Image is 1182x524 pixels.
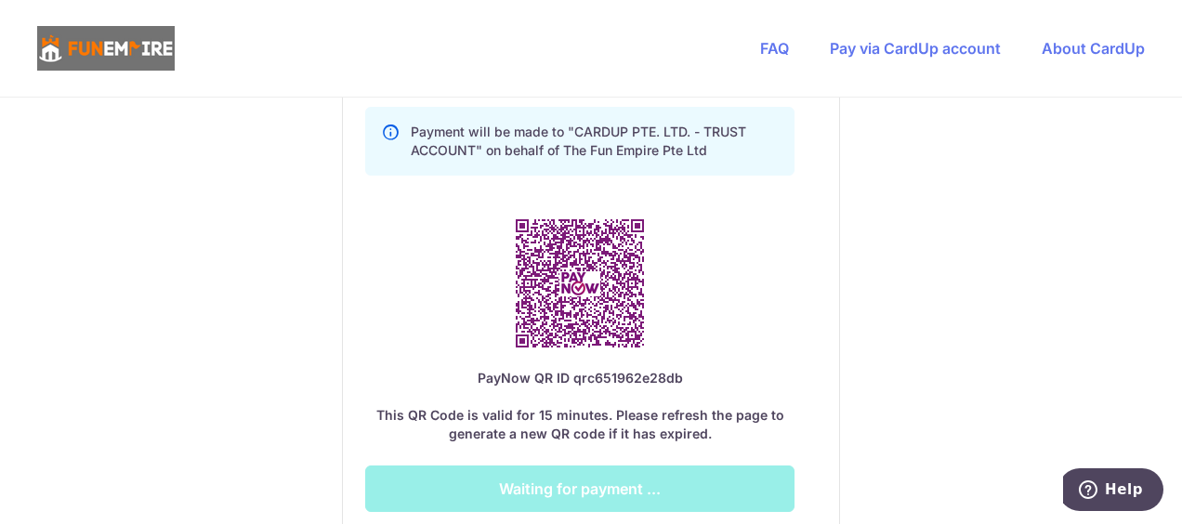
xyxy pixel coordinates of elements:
iframe: Opens a widget where you can find more information [1063,468,1163,515]
span: PayNow QR ID [478,370,570,386]
div: This QR Code is valid for 15 minutes. Please refresh the page to generate a new QR code if it has... [365,369,795,443]
a: About CardUp [1042,39,1145,58]
p: Payment will be made to "CARDUP PTE. LTD. - TRUST ACCOUNT" on behalf of The Fun Empire Pte Ltd [411,123,779,160]
span: qrc651962e28db [573,370,683,386]
img: PayNow QR Code [494,198,665,369]
a: FAQ [760,39,789,58]
a: Pay via CardUp account [830,39,1001,58]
